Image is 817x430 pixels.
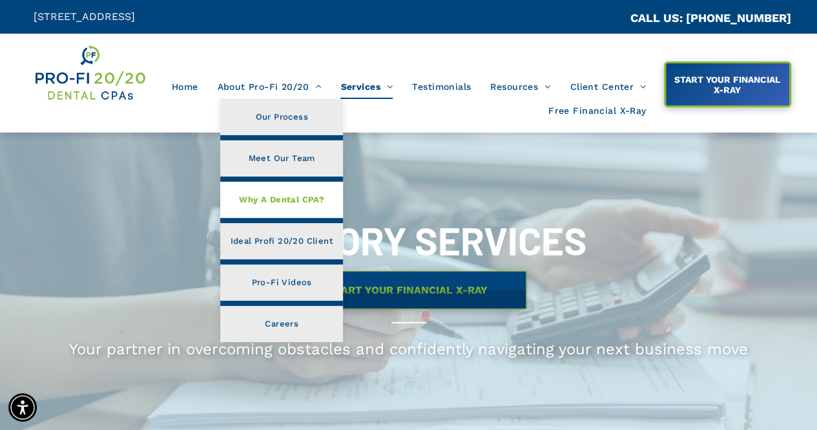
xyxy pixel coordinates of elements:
a: Client Center [560,74,656,99]
span: [STREET_ADDRESS] [34,10,135,23]
a: Why A Dental CPA? [220,182,342,218]
span: Careers [265,316,298,332]
img: Get Dental CPA Consulting, Bookkeeping, & Bank Loans [34,43,147,102]
span: START YOUR FINANCIAL X-RAY [667,68,788,102]
span: START YOUR FINANCIAL X-RAY [324,277,492,303]
a: Free Financial X-Ray [539,99,656,124]
a: Home [162,74,208,99]
span: Pro-Fi Videos [252,274,312,291]
span: ADVISORY SERVICES [231,217,587,263]
div: Accessibility Menu [8,393,37,422]
a: About Pro-Fi 20/20 [207,74,331,99]
span: Ideal Profi 20/20 Client [230,233,333,250]
a: Services [331,74,402,99]
a: CALL US: [PHONE_NUMBER] [630,11,791,25]
span: Why A Dental CPA? [239,191,324,208]
a: Testimonials [402,74,481,99]
span: Meet Our Team [249,150,315,167]
a: Meet Our Team [220,140,342,177]
a: Ideal Profi 20/20 Client [220,223,342,259]
span: CA::CALLC [575,12,630,25]
a: Resources [481,74,560,99]
span: About Pro-Fi 20/20 [217,74,321,99]
a: START YOUR FINANCIAL X-RAY [291,271,526,309]
a: Careers [220,306,342,342]
a: START YOUR FINANCIAL X-RAY [664,61,792,107]
span: Our Process [255,109,307,125]
span: Your partner in overcoming obstacles and confidently navigating your next business move [69,340,748,358]
a: Pro-Fi Videos [220,264,342,301]
a: Our Process [220,99,342,135]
